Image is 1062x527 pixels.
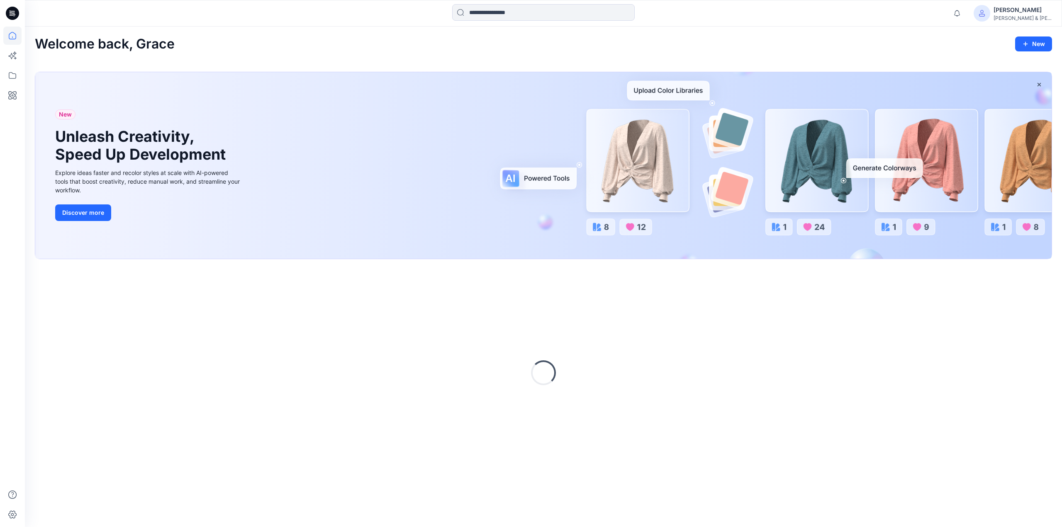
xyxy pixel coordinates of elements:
[55,204,111,221] button: Discover more
[55,128,229,163] h1: Unleash Creativity, Speed Up Development
[55,204,242,221] a: Discover more
[994,15,1052,21] div: [PERSON_NAME] & [PERSON_NAME]
[55,168,242,194] div: Explore ideas faster and recolor styles at scale with AI-powered tools that boost creativity, red...
[979,10,985,17] svg: avatar
[994,5,1052,15] div: [PERSON_NAME]
[1015,36,1052,51] button: New
[59,109,72,119] span: New
[35,36,175,52] h2: Welcome back, Grace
